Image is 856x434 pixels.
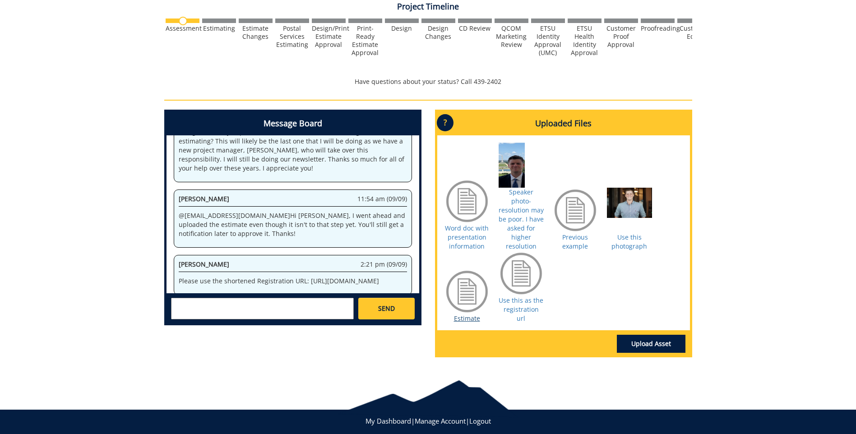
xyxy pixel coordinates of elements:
a: Speaker photo- resolution may be poor. I have asked for higher resolution [499,188,544,250]
a: Upload Asset [617,335,685,353]
div: Design [385,24,419,32]
p: Please use the shortened Registration URL: [URL][DOMAIN_NAME] [179,277,407,286]
p: Have questions about your status? Call 439-2402 [164,77,692,86]
div: Postal Services Estimating [275,24,309,49]
div: Estimating [202,24,236,32]
a: My Dashboard [366,416,411,425]
h4: Project Timeline [164,2,692,11]
span: [PERSON_NAME] [179,260,229,268]
a: Logout [469,416,491,425]
textarea: messageToSend [171,298,354,319]
a: Estimate [454,314,480,323]
a: Manage Account [415,416,466,425]
div: Proofreading [641,24,675,32]
a: Use this photograph [611,233,647,250]
h4: Message Board [167,112,419,135]
h4: Uploaded Files [437,112,690,135]
div: Customer Edits [677,24,711,41]
a: SEND [358,298,414,319]
div: ETSU Identity Approval (UMC) [531,24,565,57]
a: Previous example [562,233,588,250]
div: QCOM Marketing Review [495,24,528,49]
span: [PERSON_NAME] [179,194,229,203]
div: Design/Print Estimate Approval [312,24,346,49]
div: Customer Proof Approval [604,24,638,49]
span: SEND [378,304,395,313]
p: @ [EMAIL_ADDRESS][DOMAIN_NAME] Hi [PERSON_NAME], I went ahead and uploaded the estimate even thou... [179,211,407,238]
p: ? [437,114,453,131]
p: @ [EMAIL_ADDRESS][DOMAIN_NAME] Hi [PERSON_NAME]! I hope you are doing well. Can you provide an es... [179,119,407,173]
div: CD Review [458,24,492,32]
a: Use this as the registration url [499,296,543,323]
a: Word doc with presentation information [445,224,489,250]
span: 11:54 am (09/09) [357,194,407,203]
img: no [179,17,187,25]
div: Assessment [166,24,199,32]
span: 2:21 pm (09/09) [361,260,407,269]
div: Estimate Changes [239,24,273,41]
div: ETSU Health Identity Approval [568,24,602,57]
div: Design Changes [421,24,455,41]
div: Print-Ready Estimate Approval [348,24,382,57]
